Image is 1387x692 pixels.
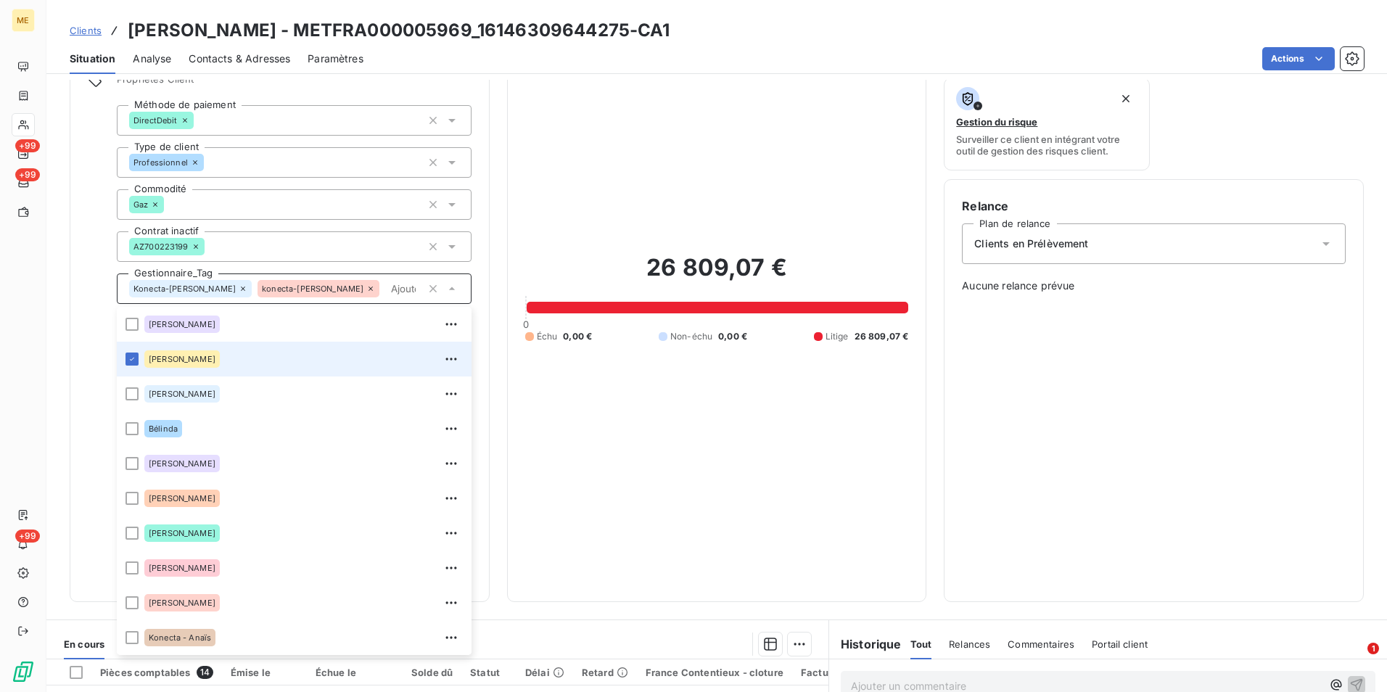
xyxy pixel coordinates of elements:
div: Facture / Echéancier [801,667,900,678]
span: Analyse [133,52,171,66]
span: 0 [523,318,529,330]
span: Tout [910,638,932,650]
span: Clients [70,25,102,36]
span: konecta-[PERSON_NAME] [262,284,363,293]
span: [PERSON_NAME] [149,459,215,468]
iframe: Intercom live chat [1338,643,1372,677]
span: Propriétés Client [117,73,472,94]
input: Ajouter une valeur [204,156,215,169]
input: Ajouter une valeur [194,114,205,127]
span: Litige [826,330,849,343]
input: Ajouter une valeur [385,282,421,295]
span: Commentaires [1008,638,1074,650]
span: [PERSON_NAME] [149,320,215,329]
span: Gaz [133,200,148,209]
span: Professionnel [133,158,188,167]
span: 0,00 € [718,330,747,343]
div: France Contentieux - cloture [646,667,783,678]
span: Konecta - Anaïs [149,633,211,642]
span: Échu [537,330,558,343]
span: Relances [949,638,990,650]
span: 0,00 € [563,330,592,343]
span: +99 [15,168,40,181]
span: [PERSON_NAME] [149,564,215,572]
span: Contacts & Adresses [189,52,290,66]
span: Non-échu [670,330,712,343]
div: Statut [470,667,508,678]
h6: Relance [962,197,1346,215]
span: En cours [64,638,104,650]
div: Solde dû [403,667,453,678]
h3: [PERSON_NAME] - METFRA000005969_16146309644275-CA1 [128,17,670,44]
span: Aucune relance prévue [962,279,1346,293]
div: Pièces comptables [100,666,213,679]
span: 1 [1367,643,1379,654]
span: Paramètres [308,52,363,66]
span: AZ700223199 [133,242,189,251]
span: Situation [70,52,115,66]
div: Échue le [316,667,385,678]
span: Gestion du risque [956,116,1037,128]
span: Clients en Prélèvement [974,236,1088,251]
span: Konecta-[PERSON_NAME] [133,284,236,293]
h6: Historique [829,635,902,653]
span: [PERSON_NAME] [149,529,215,537]
span: [PERSON_NAME] [149,355,215,363]
div: Délai [525,667,564,678]
span: 26 809,07 € [855,330,909,343]
span: Bélinda [149,424,178,433]
span: [PERSON_NAME] [149,494,215,503]
span: [PERSON_NAME] [149,598,215,607]
span: +99 [15,530,40,543]
img: Logo LeanPay [12,660,35,683]
div: ME [12,9,35,32]
input: Ajouter une valeur [205,240,216,253]
span: [PERSON_NAME] [149,390,215,398]
div: Retard [582,667,628,678]
input: Ajouter une valeur [164,198,176,211]
button: Actions [1262,47,1335,70]
span: Surveiller ce client en intégrant votre outil de gestion des risques client. [956,133,1137,157]
button: Gestion du risqueSurveiller ce client en intégrant votre outil de gestion des risques client. [944,78,1149,170]
span: 14 [197,666,213,679]
span: Portail client [1092,638,1148,650]
h2: 26 809,07 € [525,253,909,297]
span: DirectDebit [133,116,178,125]
div: Émise le [231,667,298,678]
span: +99 [15,139,40,152]
a: Clients [70,23,102,38]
